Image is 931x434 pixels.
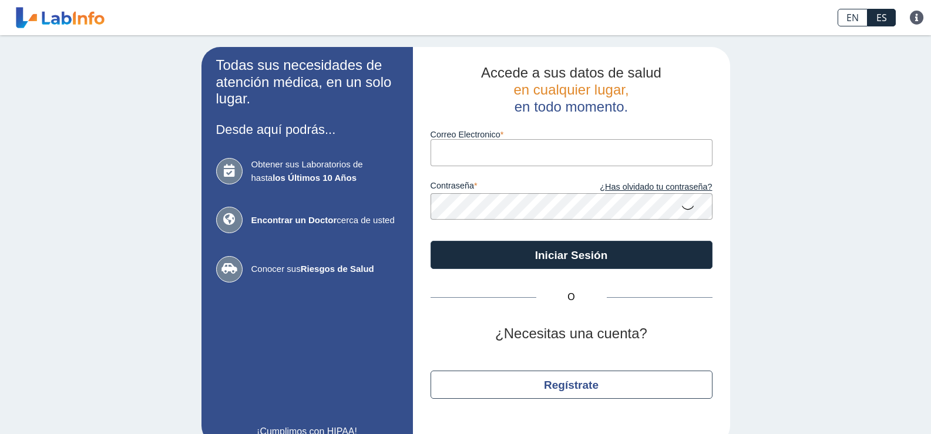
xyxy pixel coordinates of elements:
h3: Desde aquí podrás... [216,122,398,137]
a: EN [838,9,868,26]
span: en todo momento. [515,99,628,115]
span: Obtener sus Laboratorios de hasta [251,158,398,184]
a: ES [868,9,896,26]
h2: Todas sus necesidades de atención médica, en un solo lugar. [216,57,398,107]
label: contraseña [431,181,572,194]
span: Conocer sus [251,263,398,276]
span: Accede a sus datos de salud [481,65,661,80]
label: Correo Electronico [431,130,712,139]
span: cerca de usted [251,214,398,227]
b: Encontrar un Doctor [251,215,337,225]
button: Iniciar Sesión [431,241,712,269]
b: los Últimos 10 Años [273,173,357,183]
button: Regístrate [431,371,712,399]
span: O [536,290,607,304]
b: Riesgos de Salud [301,264,374,274]
h2: ¿Necesitas una cuenta? [431,325,712,342]
span: en cualquier lugar, [513,82,628,97]
a: ¿Has olvidado tu contraseña? [572,181,712,194]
